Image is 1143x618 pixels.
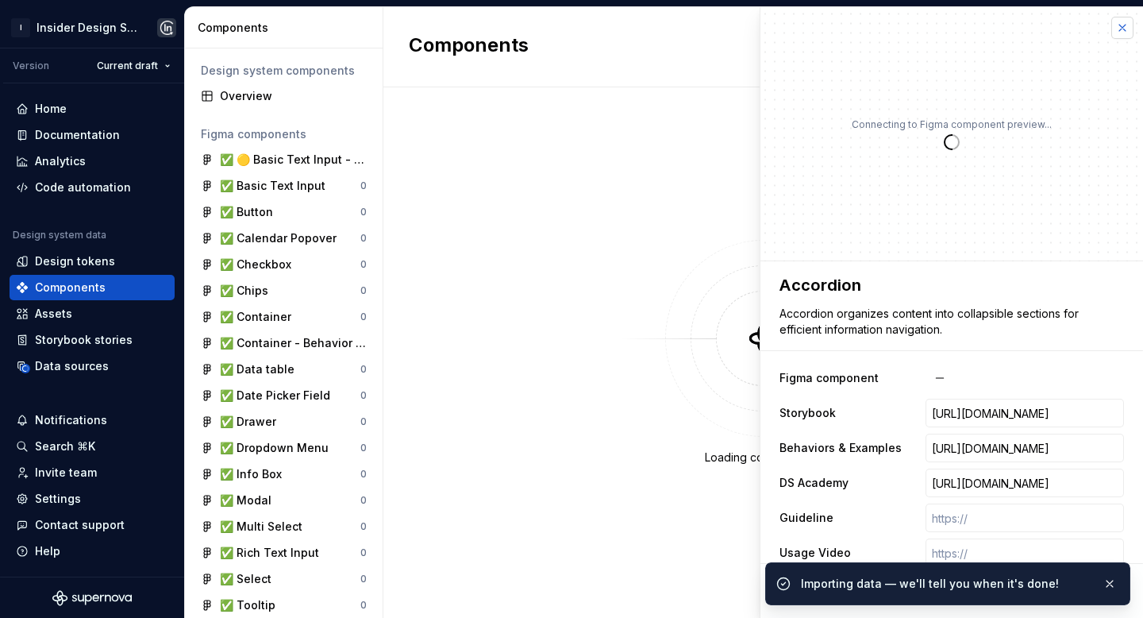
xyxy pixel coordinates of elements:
div: ✅ Basic Text Input [220,178,325,194]
div: ✅ Tooltip [220,597,275,613]
a: ✅ Drawer0 [194,409,373,435]
div: Design tokens [35,253,115,269]
div: I [11,18,30,37]
a: Invite team [10,460,175,485]
a: ✅ 🟡 Basic Text Input - Behaviors & Examples [194,147,373,172]
a: ✅ Checkbox0 [194,252,373,277]
a: Assets [10,301,175,326]
a: Storybook stories [10,327,175,353]
div: ✅ Container - Behavior & Examples [220,335,367,351]
div: 0 [360,573,367,585]
div: 0 [360,547,367,559]
a: ✅ Tooltip0 [194,593,373,618]
a: ✅ Info Box0 [194,462,373,487]
a: Code automation [10,175,175,200]
div: 0 [360,232,367,245]
a: Home [10,96,175,122]
div: ✅ Modal [220,492,271,508]
div: Settings [35,491,81,507]
a: Supernova Logo [52,590,132,606]
div: ✅ Button [220,204,273,220]
label: Behaviors & Examples [779,440,902,456]
a: ✅ Modal0 [194,488,373,513]
div: Overview [220,88,367,104]
a: Overview [194,83,373,109]
div: Insider Design System [37,20,138,36]
button: Contact support [10,512,175,538]
button: Search ⌘K [10,434,175,459]
div: Invite team [35,465,97,481]
div: Version [13,60,49,72]
div: 0 [360,520,367,533]
div: 0 [360,284,367,297]
div: Notifications [35,412,107,428]
a: Data sources [10,353,175,379]
div: Components [35,280,106,295]
textarea: Accordion [776,271,1121,299]
a: ✅ Container0 [194,304,373,330]
div: 0 [360,389,367,402]
a: ✅ Dropdown Menu0 [194,435,373,461]
div: ✅ Dropdown Menu [220,440,329,456]
textarea: Accordion organizes content into collapsible sections for efficient information navigation. [776,303,1121,341]
button: Help [10,539,175,564]
div: 0 [360,599,367,612]
div: Code automation [35,180,131,195]
div: ✅ Container [220,309,291,325]
div: ✅ Info Box [220,466,282,482]
div: ✅ Select [220,571,271,587]
a: ✅ Rich Text Input0 [194,540,373,566]
input: https:// [926,539,1124,567]
div: Figma components [201,126,367,142]
a: ✅ Date Picker Field0 [194,383,373,408]
a: ✅ Button0 [194,199,373,225]
a: Design tokens [10,249,175,274]
a: Settings [10,486,175,512]
div: Analytics [35,153,86,169]
a: ✅ Calendar Popover0 [194,226,373,251]
div: Assets [35,306,72,322]
div: Home [35,101,67,117]
div: ✅ Multi Select [220,519,302,535]
a: ✅ Select0 [194,566,373,592]
div: Search ⌘K [35,438,95,454]
a: ✅ Data table0 [194,357,373,382]
div: ✅ Chips [220,283,268,299]
div: Data sources [35,358,109,374]
img: Cagdas yildirim [157,18,176,37]
div: Contact support [35,517,125,533]
a: ✅ Basic Text Input0 [194,173,373,199]
div: Help [35,543,60,559]
div: ✅ 🟡 Basic Text Input - Behaviors & Examples [220,152,367,168]
div: ✅ Rich Text Input [220,545,319,561]
label: DS Academy [779,475,849,491]
span: Current draft [97,60,158,72]
div: Storybook stories [35,332,133,348]
input: https:// [926,434,1124,462]
a: ✅ Multi Select0 [194,514,373,539]
div: 0 [360,311,367,323]
label: Guideline [779,510,833,526]
p: Connecting to Figma component preview... [852,118,1052,131]
input: https:// [926,504,1124,532]
div: Components [198,20,376,36]
div: Documentation [35,127,120,143]
label: Storybook [779,405,836,421]
div: 0 [360,468,367,481]
div: 0 [360,180,367,192]
div: 0 [360,442,367,454]
div: ✅ Calendar Popover [220,230,337,246]
div: ✅ Date Picker Field [220,388,330,404]
div: ✅ Checkbox [220,257,291,272]
h2: Components [409,33,529,61]
a: Documentation [10,122,175,148]
div: Loading components... [705,450,822,465]
a: ✅ Container - Behavior & Examples [194,330,373,356]
input: https:// [926,399,1124,427]
button: Current draft [90,55,178,77]
button: Notifications [10,407,175,433]
a: Components [10,275,175,300]
div: Importing data — we'll tell you when it's done! [801,576,1090,592]
div: Design system components [201,63,367,79]
div: 0 [360,494,367,507]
